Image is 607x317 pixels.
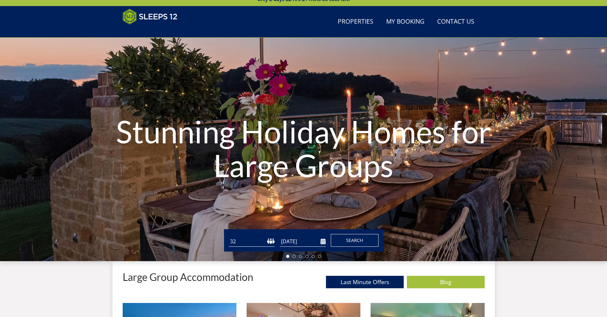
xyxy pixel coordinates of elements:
[91,102,516,195] h1: Stunning Holiday Homes for Large Groups
[346,237,363,243] span: Search
[123,271,253,283] p: Large Group Accommodation
[435,15,477,29] a: Contact Us
[331,234,379,247] button: Search
[119,28,186,34] iframe: Customer reviews powered by Trustpilot
[407,276,485,288] a: Blog
[123,9,177,25] img: Sleeps 12
[384,15,427,29] a: My Booking
[326,276,404,288] a: Last Minute Offers
[280,236,326,247] input: Arrival Date
[335,15,376,29] a: Properties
